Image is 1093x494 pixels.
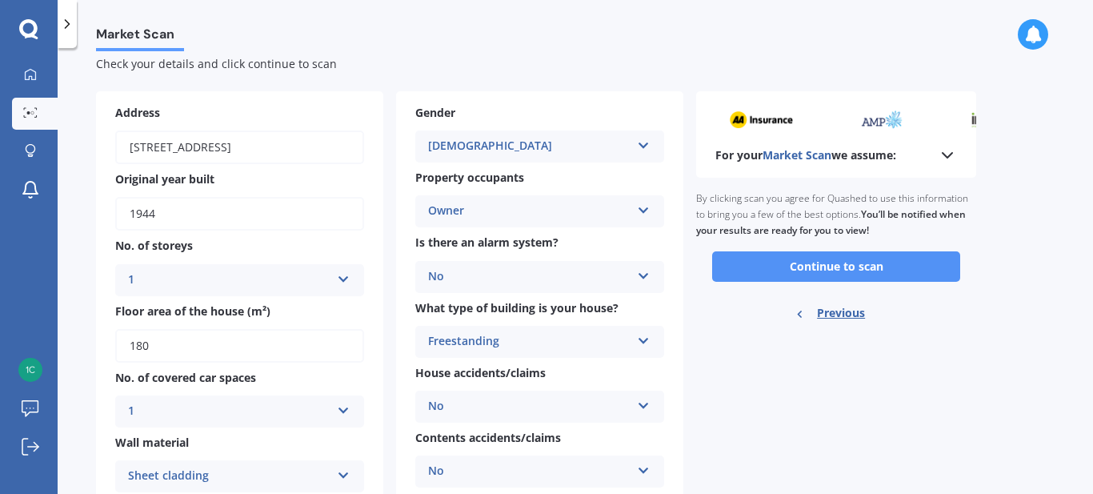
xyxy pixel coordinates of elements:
div: By clicking scan you agree for Quashed to use this information to bring you a few of the best opt... [696,178,976,251]
span: Is there an alarm system? [415,235,559,251]
span: No. of covered car spaces [115,370,256,385]
div: Owner [428,202,631,221]
span: Check your details and click continue to scan [96,56,337,71]
div: No [428,267,631,287]
img: 6e4224402d8899131ca8f2866af8426a [18,358,42,382]
div: No [428,397,631,416]
span: Market Scan [763,147,831,163]
span: What type of building is your house? [415,300,619,315]
b: For your we assume: [715,147,896,163]
span: House accidents/claims [415,365,546,380]
div: 1 [128,402,330,421]
div: 1 [128,271,330,290]
div: Sheet cladding [128,467,330,486]
div: No [428,462,631,481]
img: amp_sm.png [852,110,896,129]
b: You’ll be notified when your results are ready for you to view! [696,207,966,237]
div: Freestanding [428,332,631,351]
span: Previous [817,301,865,325]
img: aa_sm.webp [722,110,786,129]
span: Property occupants [415,170,524,185]
span: Original year built [115,171,214,187]
span: Address [115,105,160,120]
span: Contents accidents/claims [415,430,561,445]
span: Wall material [115,435,189,450]
input: Enter floor area [115,329,364,363]
span: Floor area of the house (m²) [115,303,270,319]
img: initio_sm.webp [963,110,1007,129]
span: Market Scan [96,26,184,48]
span: Gender [415,105,455,120]
span: No. of storeys [115,239,193,254]
div: [DEMOGRAPHIC_DATA] [428,137,631,156]
button: Continue to scan [712,251,960,282]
